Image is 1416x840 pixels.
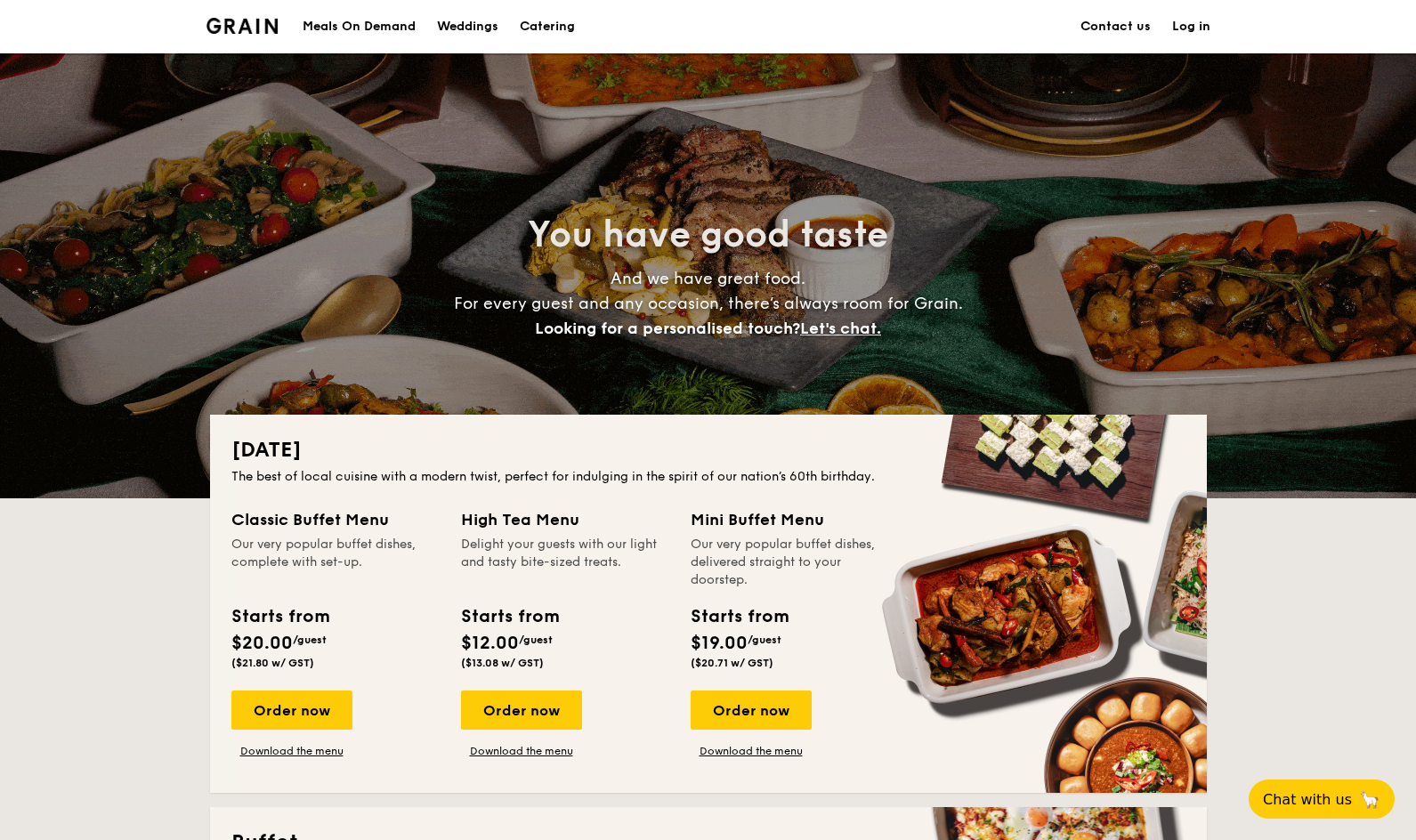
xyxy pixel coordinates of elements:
div: Classic Buffet Menu [231,507,440,532]
button: Chat with us🦙 [1249,779,1395,819]
span: You have good taste [528,214,888,256]
span: And we have great food. For every guest and any occasion, there’s always room for Grain. [454,269,963,338]
div: Delight your guests with our light and tasty bite-sized treats. [461,536,669,589]
a: Logotype [206,18,279,34]
h2: [DATE] [231,436,1185,464]
div: Our very popular buffet dishes, delivered straight to your doorstep. [691,536,899,589]
div: Order now [231,691,352,730]
span: 🦙 [1359,789,1380,810]
span: ($20.71 w/ GST) [691,657,773,669]
span: Chat with us [1263,791,1352,808]
span: ($13.08 w/ GST) [461,657,544,669]
div: Starts from [461,603,558,630]
span: Let's chat. [800,319,881,338]
a: Download the menu [231,744,352,758]
span: Looking for a personalised touch? [535,319,800,338]
img: Grain [206,18,279,34]
div: Mini Buffet Menu [691,507,899,532]
span: ($21.80 w/ GST) [231,657,314,669]
div: High Tea Menu [461,507,669,532]
div: Starts from [691,603,788,630]
div: Our very popular buffet dishes, complete with set-up. [231,536,440,589]
span: $12.00 [461,633,519,654]
span: /guest [293,634,327,646]
div: Starts from [231,603,328,630]
a: Download the menu [461,744,582,758]
span: /guest [748,634,781,646]
div: Order now [691,691,812,730]
div: Order now [461,691,582,730]
div: The best of local cuisine with a modern twist, perfect for indulging in the spirit of our nation’... [231,468,1185,486]
span: $20.00 [231,633,293,654]
span: /guest [519,634,553,646]
span: $19.00 [691,633,748,654]
a: Download the menu [691,744,812,758]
